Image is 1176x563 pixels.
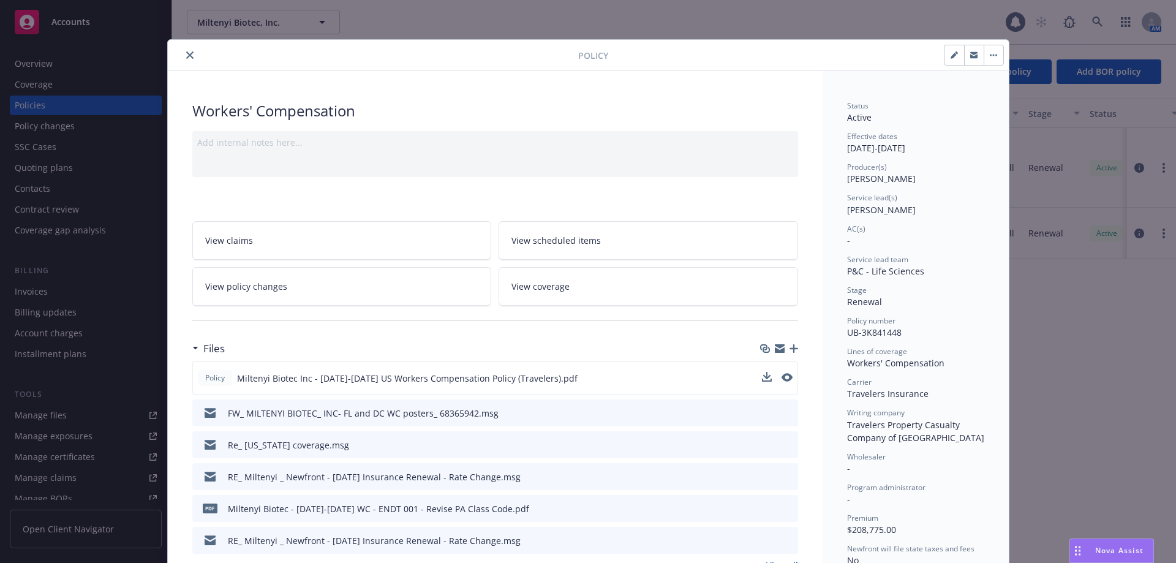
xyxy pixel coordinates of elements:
span: UB-3K841448 [847,327,902,338]
span: Active [847,111,872,123]
a: View claims [192,221,492,260]
div: FW_ MILTENYI BIOTEC_ INC- FL and DC WC posters_ 68365942.msg [228,407,499,420]
button: preview file [782,439,793,452]
a: View policy changes [192,267,492,306]
span: Premium [847,513,878,523]
span: Writing company [847,407,905,418]
div: Drag to move [1070,539,1085,562]
span: Nova Assist [1095,545,1144,556]
span: Program administrator [847,482,925,493]
h3: Files [203,341,225,357]
span: - [847,493,850,505]
button: download file [763,502,772,515]
span: Workers' Compensation [847,357,944,369]
span: [PERSON_NAME] [847,204,916,216]
button: preview file [782,502,793,515]
span: Policy number [847,316,895,326]
div: Miltenyi Biotec - [DATE]-[DATE] WC - ENDT 001 - Revise PA Class Code.pdf [228,502,529,515]
button: download file [763,534,772,547]
div: RE_ Miltenyi _ Newfront - [DATE] Insurance Renewal - Rate Change.msg [228,534,521,547]
span: Service lead team [847,254,908,265]
button: download file [763,470,772,483]
button: preview file [782,372,793,385]
button: preview file [782,373,793,382]
span: pdf [203,504,217,513]
div: Workers' Compensation [192,100,798,121]
button: download file [763,407,772,420]
div: [DATE] - [DATE] [847,131,984,154]
div: Add internal notes here... [197,136,793,149]
span: Newfront will file state taxes and fees [847,543,974,554]
span: Carrier [847,377,872,387]
span: $208,775.00 [847,524,896,535]
span: View policy changes [205,280,287,293]
button: download file [762,372,772,385]
a: View coverage [499,267,798,306]
span: [PERSON_NAME] [847,173,916,184]
span: Effective dates [847,131,897,142]
span: View claims [205,234,253,247]
span: Status [847,100,869,111]
span: Lines of coverage [847,346,907,357]
button: preview file [782,470,793,483]
span: Producer(s) [847,162,887,172]
button: download file [763,439,772,452]
span: AC(s) [847,224,865,234]
span: - [847,235,850,246]
button: download file [762,372,772,382]
div: Re_ [US_STATE] coverage.msg [228,439,349,452]
span: Policy [578,49,608,62]
span: Wholesaler [847,452,886,462]
span: - [847,463,850,474]
span: Policy [203,372,227,384]
span: Travelers Property Casualty Company of [GEOGRAPHIC_DATA] [847,419,984,444]
span: Stage [847,285,867,295]
span: Renewal [847,296,882,308]
span: Travelers Insurance [847,388,929,399]
div: Files [192,341,225,357]
span: Service lead(s) [847,192,897,203]
button: preview file [782,407,793,420]
span: View coverage [511,280,570,293]
div: RE_ Miltenyi _ Newfront - [DATE] Insurance Renewal - Rate Change.msg [228,470,521,483]
button: close [183,48,197,62]
button: preview file [782,534,793,547]
span: P&C - Life Sciences [847,265,924,277]
span: Miltenyi Biotec Inc - [DATE]-[DATE] US Workers Compensation Policy (Travelers).pdf [237,372,578,385]
a: View scheduled items [499,221,798,260]
button: Nova Assist [1069,538,1154,563]
span: View scheduled items [511,234,601,247]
